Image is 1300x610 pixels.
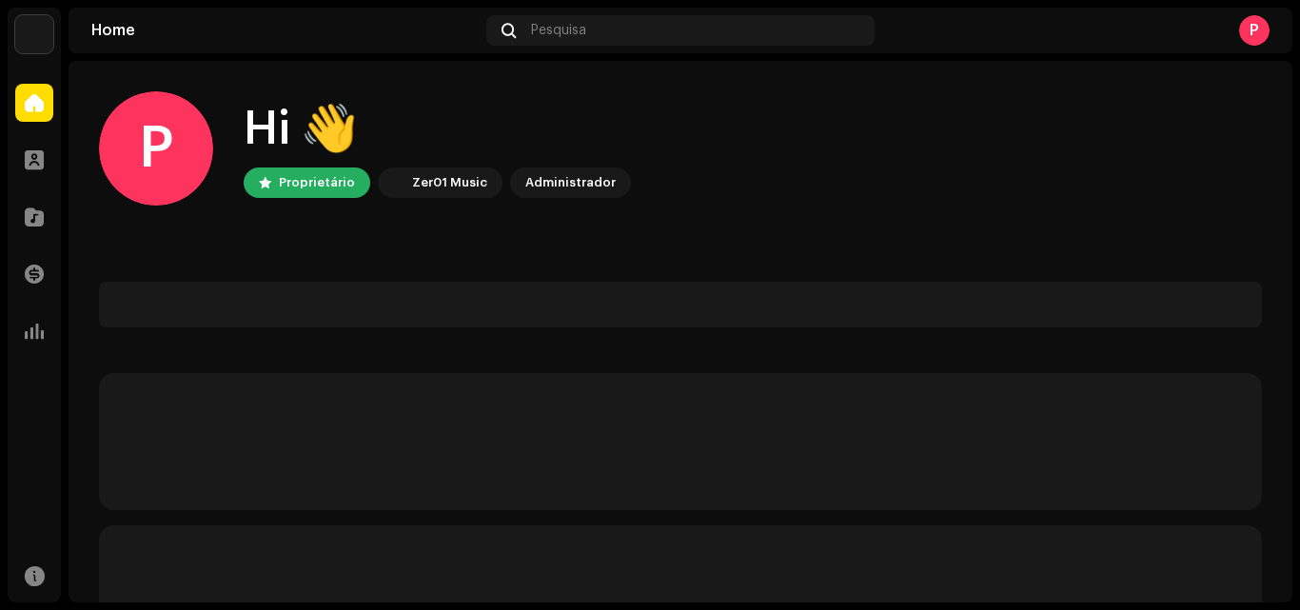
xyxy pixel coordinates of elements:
div: Zer01 Music [412,171,487,194]
img: cd9a510e-9375-452c-b98b-71401b54d8f9 [15,15,53,53]
div: P [99,91,213,206]
div: Home [91,23,479,38]
div: Administrador [525,171,616,194]
span: Pesquisa [531,23,586,38]
img: cd9a510e-9375-452c-b98b-71401b54d8f9 [382,171,404,194]
div: Proprietário [279,171,355,194]
div: Hi 👋 [244,99,631,160]
div: P [1239,15,1270,46]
